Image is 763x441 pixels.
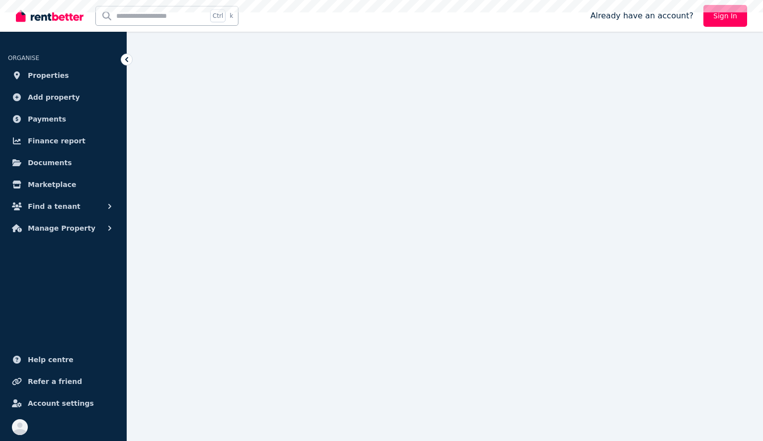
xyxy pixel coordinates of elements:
[28,354,74,366] span: Help centre
[210,9,226,22] span: Ctrl
[28,157,72,169] span: Documents
[8,153,119,173] a: Documents
[28,200,80,212] span: Find a tenant
[8,65,119,85] a: Properties
[8,87,119,107] a: Add property
[703,5,747,27] a: Sign In
[229,12,233,20] span: k
[8,218,119,238] button: Manage Property
[590,10,693,22] span: Already have an account?
[8,175,119,194] a: Marketplace
[8,372,119,391] a: Refer a friend
[16,8,83,23] img: RentBetter
[8,131,119,151] a: Finance report
[28,376,82,387] span: Refer a friend
[8,350,119,370] a: Help centre
[28,69,69,81] span: Properties
[8,109,119,129] a: Payments
[8,55,39,62] span: ORGANISE
[28,179,76,190] span: Marketplace
[8,393,119,413] a: Account settings
[28,113,66,125] span: Payments
[28,135,85,147] span: Finance report
[28,222,95,234] span: Manage Property
[28,397,94,409] span: Account settings
[28,91,80,103] span: Add property
[8,196,119,216] button: Find a tenant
